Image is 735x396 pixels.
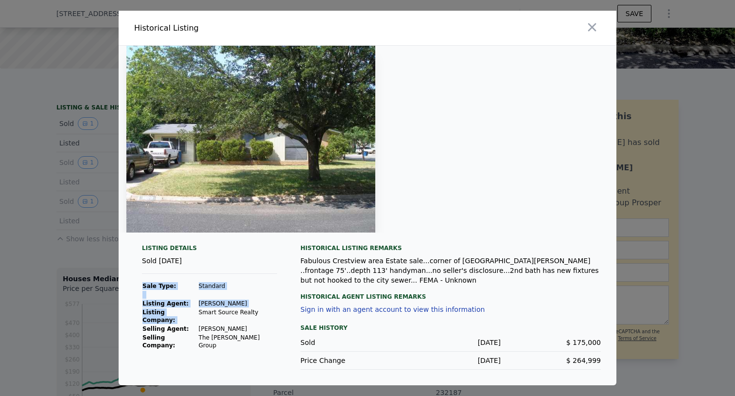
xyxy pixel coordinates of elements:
div: Fabulous Crestview area Estate sale...corner of [GEOGRAPHIC_DATA][PERSON_NAME] ..frontage 75'..de... [300,256,601,285]
strong: Sale Type: [142,283,176,289]
span: $ 264,999 [566,357,601,364]
img: Property Img [126,46,375,233]
div: Historical Listing [134,22,364,34]
div: Listing Details [142,244,277,256]
span: $ 175,000 [566,339,601,346]
div: Sold [DATE] [142,256,277,274]
td: Standard [198,282,278,290]
td: [PERSON_NAME] [198,324,278,333]
td: Smart Source Realty [198,308,278,324]
div: Sale History [300,322,601,334]
strong: Listing Company: [142,309,175,324]
button: Sign in with an agent account to view this information [300,306,485,313]
td: The [PERSON_NAME] Group [198,333,278,350]
strong: Selling Company: [142,334,175,349]
div: Historical Agent Listing Remarks [300,285,601,301]
td: [PERSON_NAME] [198,299,278,308]
div: Sold [300,338,401,347]
strong: Selling Agent: [142,325,189,332]
div: [DATE] [401,356,501,365]
div: Historical Listing remarks [300,244,601,252]
div: [DATE] [401,338,501,347]
strong: Listing Agent: [142,300,189,307]
div: Price Change [300,356,401,365]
